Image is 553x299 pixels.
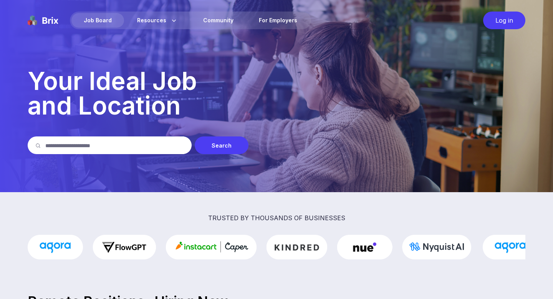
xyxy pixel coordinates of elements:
div: Job Board [71,13,124,28]
p: Your Ideal Job and Location [28,69,525,118]
a: For Employers [247,13,310,28]
a: Log in [479,12,525,29]
div: Search [195,136,248,154]
a: Community [191,13,246,28]
div: Log in [483,12,525,29]
div: Resources [125,13,190,28]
